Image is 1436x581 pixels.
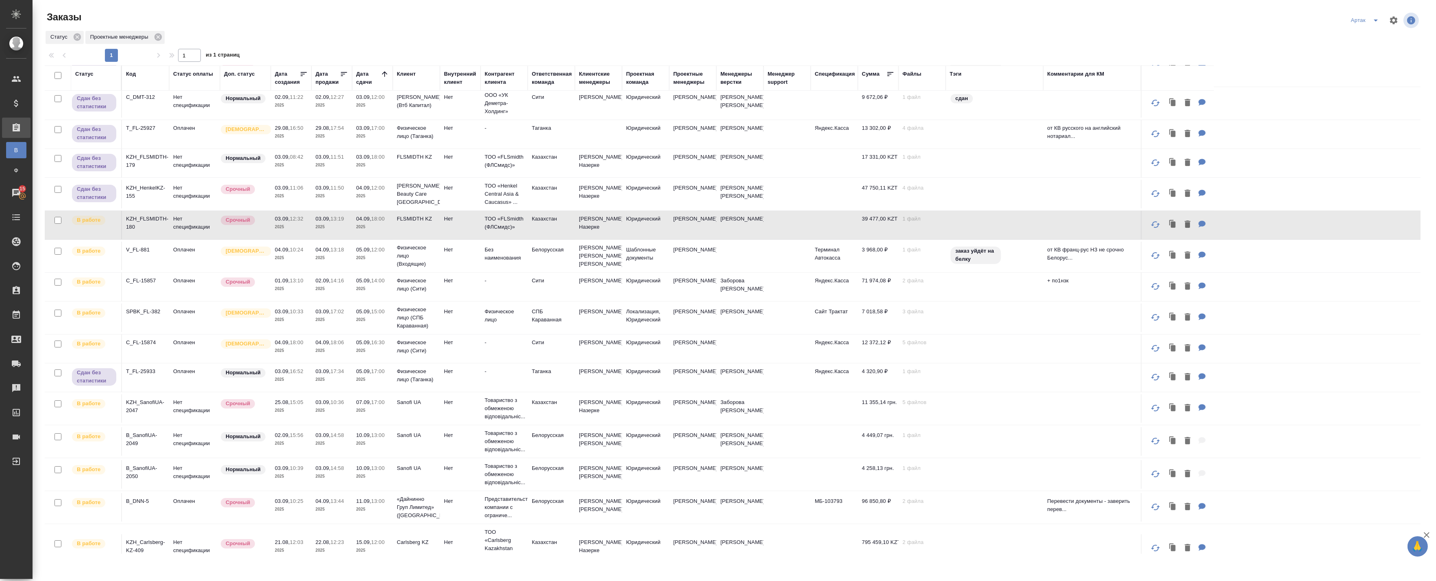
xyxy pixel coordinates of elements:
[1408,536,1428,557] button: 🙏
[1146,124,1165,144] button: Обновить
[226,278,250,286] p: Срочный
[77,278,100,286] p: В работе
[356,125,371,131] p: 03.09,
[220,215,267,226] div: Выставляется автоматически, если на указанный объем услуг необходимо больше времени в стандартном...
[169,89,220,118] td: Нет спецификации
[397,70,416,78] div: Клиент
[220,246,267,257] div: Выставляется автоматически для первых 3 заказов нового контактного лица. Особое внимание
[669,211,716,239] td: [PERSON_NAME]
[275,161,307,169] p: 2025
[575,211,622,239] td: [PERSON_NAME] Назерке
[315,308,331,315] p: 03.09,
[290,125,303,131] p: 16:50
[220,153,267,164] div: Статус по умолчанию для стандартных заказов
[371,125,385,131] p: 17:00
[1181,155,1194,171] button: Удалить
[356,101,389,109] p: 2025
[1181,309,1194,326] button: Удалить
[1181,278,1194,295] button: Удалить
[290,216,303,222] p: 12:32
[1194,499,1210,515] button: Для КМ: Перевести документы - заверить перевод нотариально - снять копию с нотариально заверенног...
[331,185,344,191] p: 11:50
[126,464,165,481] p: B_SanofiUA-2050
[371,277,385,284] p: 14:00
[1165,95,1181,111] button: Клонировать
[126,398,165,415] p: KZH_SanofiUA-2047
[77,216,100,224] p: В работе
[1165,247,1181,264] button: Клонировать
[1146,215,1165,234] button: Обновить
[397,124,436,140] p: Физическое лицо (Таганка)
[371,216,385,222] p: 18:00
[371,154,385,160] p: 18:00
[126,431,165,448] p: B_SanofiUA-2049
[903,246,942,254] p: 1 файл
[1165,278,1181,295] button: Клонировать
[1146,184,1165,203] button: Обновить
[371,185,385,191] p: 12:00
[903,70,921,78] div: Файлы
[1146,367,1165,387] button: Обновить
[622,304,669,332] td: Локализация, Юридический
[275,247,290,253] p: 04.09,
[1047,246,1137,262] p: от КВ франц-рус НЗ не срочно Белорус...
[858,304,899,332] td: 7 018,58 ₽
[275,125,290,131] p: 29.08,
[1181,340,1194,357] button: Удалить
[720,308,759,316] p: [PERSON_NAME]
[315,94,331,100] p: 02.09,
[1181,216,1194,233] button: Удалить
[669,242,716,270] td: [PERSON_NAME]
[950,246,1039,265] div: заказ уйдёт на белку
[315,154,331,160] p: 03.09,
[371,247,385,253] p: 12:00
[955,94,968,103] p: сдан
[858,120,899,149] td: 13 302,00 ₽
[71,124,117,143] div: Выставляет ПМ, когда заказ сдан КМу, но начисления еще не проведены
[444,124,476,132] p: Нет
[444,215,476,223] p: Нет
[485,91,524,116] p: ООО «УК Деметра-Холдинг»
[669,180,716,208] td: [PERSON_NAME]
[2,183,30,203] a: 15
[315,192,348,200] p: 2025
[485,215,524,231] p: ТОО «FLSmidth (ФЛСмидс)»
[275,185,290,191] p: 03.09,
[720,70,759,86] div: Менеджеры верстки
[669,149,716,177] td: [PERSON_NAME]
[290,277,303,284] p: 13:10
[331,94,344,100] p: 12:27
[275,132,307,140] p: 2025
[811,273,858,301] td: Яндекс.Касса
[1194,126,1210,142] button: Для КМ: от КВ русского на английский нотариальное заверение Необходимо до 5-го сентября Таганская
[1181,247,1194,264] button: Удалить
[720,215,759,223] p: [PERSON_NAME]
[126,215,165,231] p: KZH_FLSMIDTH-180
[275,70,300,86] div: Дата создания
[77,125,111,142] p: Сдан без статистики
[126,367,165,376] p: T_FL-25933
[397,244,436,268] p: Физическое лицо (Входящие)
[397,182,436,206] p: [PERSON_NAME] Beauty Care [GEOGRAPHIC_DATA]
[397,93,436,109] p: [PERSON_NAME] (Втб Капитал)
[575,304,622,332] td: [PERSON_NAME]
[315,125,331,131] p: 29.08,
[356,285,389,293] p: 2025
[275,94,290,100] p: 02.09,
[1165,466,1181,483] button: Клонировать
[290,154,303,160] p: 08:42
[85,31,165,44] div: Проектные менеджеры
[356,94,371,100] p: 03.09,
[528,273,575,301] td: Сити
[485,277,524,285] p: -
[1146,464,1165,484] button: Обновить
[397,277,436,293] p: Физическое лицо (Сити)
[356,223,389,231] p: 2025
[50,33,70,41] p: Статус
[1146,538,1165,558] button: Обновить
[126,70,136,78] div: Код
[169,273,220,301] td: Оплачен
[1181,95,1194,111] button: Удалить
[669,89,716,118] td: [PERSON_NAME]
[575,149,622,177] td: [PERSON_NAME] Назерке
